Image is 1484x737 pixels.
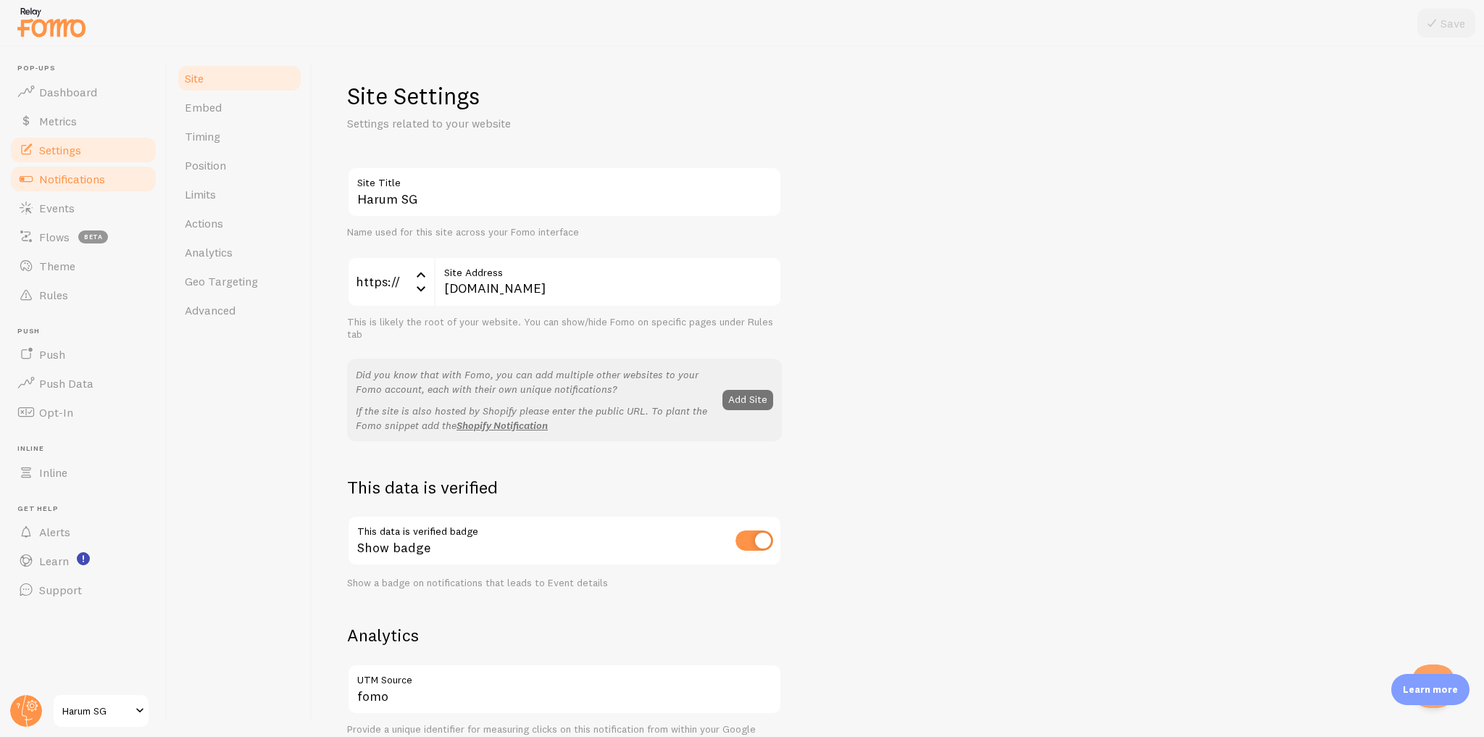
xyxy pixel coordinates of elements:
[356,367,714,396] p: Did you know that with Fomo, you can add multiple other websites to your Fomo account, each with ...
[434,257,782,307] input: myhonestcompany.com
[9,546,158,575] a: Learn
[176,64,303,93] a: Site
[347,167,782,191] label: Site Title
[185,100,222,114] span: Embed
[1391,674,1470,705] div: Learn more
[39,554,69,568] span: Learn
[39,85,97,99] span: Dashboard
[77,552,90,565] svg: <p>Watch New Feature Tutorials!</p>
[39,259,75,273] span: Theme
[722,390,773,410] button: Add Site
[9,165,158,193] a: Notifications
[356,404,714,433] p: If the site is also hosted by Shopify please enter the public URL. To plant the Fomo snippet add the
[347,226,782,239] div: Name used for this site across your Fomo interface
[39,172,105,186] span: Notifications
[185,245,233,259] span: Analytics
[347,515,782,568] div: Show badge
[347,624,782,646] h2: Analytics
[347,316,782,341] div: This is likely the root of your website. You can show/hide Fomo on specific pages under Rules tab
[185,187,216,201] span: Limits
[176,151,303,180] a: Position
[17,504,158,514] span: Get Help
[347,81,782,111] h1: Site Settings
[9,78,158,107] a: Dashboard
[176,238,303,267] a: Analytics
[9,136,158,165] a: Settings
[185,274,258,288] span: Geo Targeting
[17,327,158,336] span: Push
[39,143,81,157] span: Settings
[39,465,67,480] span: Inline
[176,93,303,122] a: Embed
[176,122,303,151] a: Timing
[9,575,158,604] a: Support
[17,444,158,454] span: Inline
[185,158,226,172] span: Position
[39,405,73,420] span: Opt-In
[176,209,303,238] a: Actions
[9,193,158,222] a: Events
[39,376,93,391] span: Push Data
[9,369,158,398] a: Push Data
[39,583,82,597] span: Support
[9,107,158,136] a: Metrics
[39,230,70,244] span: Flows
[62,702,131,720] span: Harum SG
[347,577,782,590] div: Show a badge on notifications that leads to Event details
[9,398,158,427] a: Opt-In
[185,71,204,86] span: Site
[78,230,108,243] span: beta
[9,458,158,487] a: Inline
[347,257,434,307] div: https://
[1412,665,1455,708] iframe: Help Scout Beacon - Open
[185,216,223,230] span: Actions
[176,180,303,209] a: Limits
[39,525,70,539] span: Alerts
[457,419,548,432] a: Shopify Notification
[347,476,782,499] h2: This data is verified
[185,129,220,143] span: Timing
[347,664,782,688] label: UTM Source
[347,115,695,132] p: Settings related to your website
[52,694,150,728] a: Harum SG
[176,296,303,325] a: Advanced
[9,517,158,546] a: Alerts
[434,257,782,281] label: Site Address
[15,4,88,41] img: fomo-relay-logo-orange.svg
[185,303,235,317] span: Advanced
[9,280,158,309] a: Rules
[39,114,77,128] span: Metrics
[17,64,158,73] span: Pop-ups
[9,340,158,369] a: Push
[39,347,65,362] span: Push
[9,251,158,280] a: Theme
[9,222,158,251] a: Flows beta
[39,201,75,215] span: Events
[1403,683,1458,696] p: Learn more
[176,267,303,296] a: Geo Targeting
[39,288,68,302] span: Rules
